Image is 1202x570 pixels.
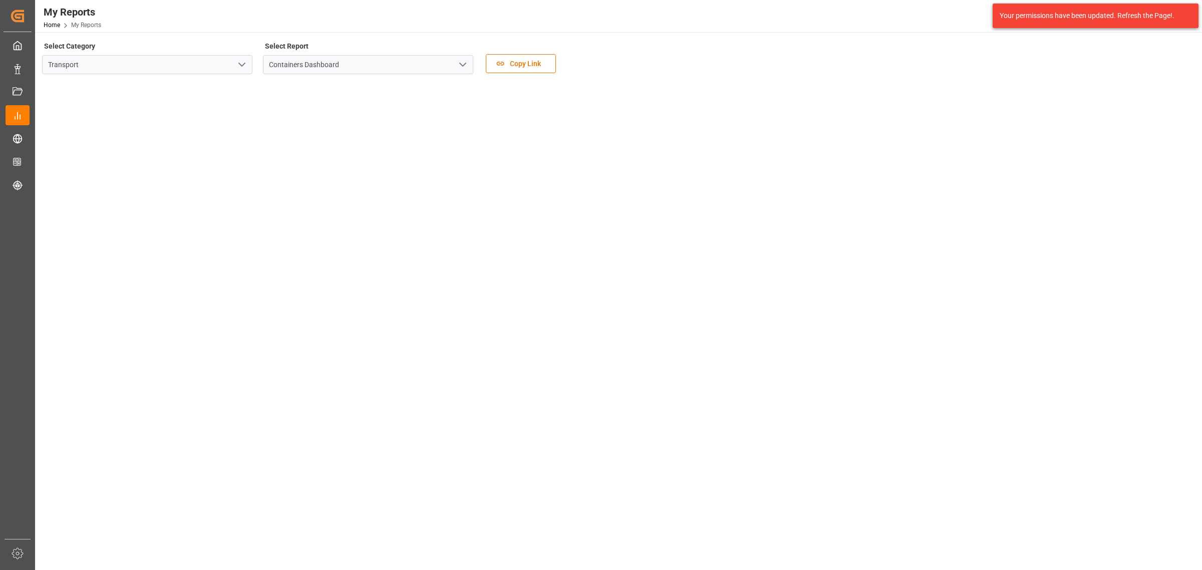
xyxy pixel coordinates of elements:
[455,57,470,73] button: open menu
[486,54,556,73] button: Copy Link
[42,55,252,74] input: Type to search/select
[44,22,60,29] a: Home
[44,5,101,20] div: My Reports
[505,59,546,69] span: Copy Link
[234,57,249,73] button: open menu
[1000,11,1184,21] div: Your permissions have been updated. Refresh the Page!.
[263,39,310,53] label: Select Report
[42,39,97,53] label: Select Category
[263,55,473,74] input: Type to search/select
